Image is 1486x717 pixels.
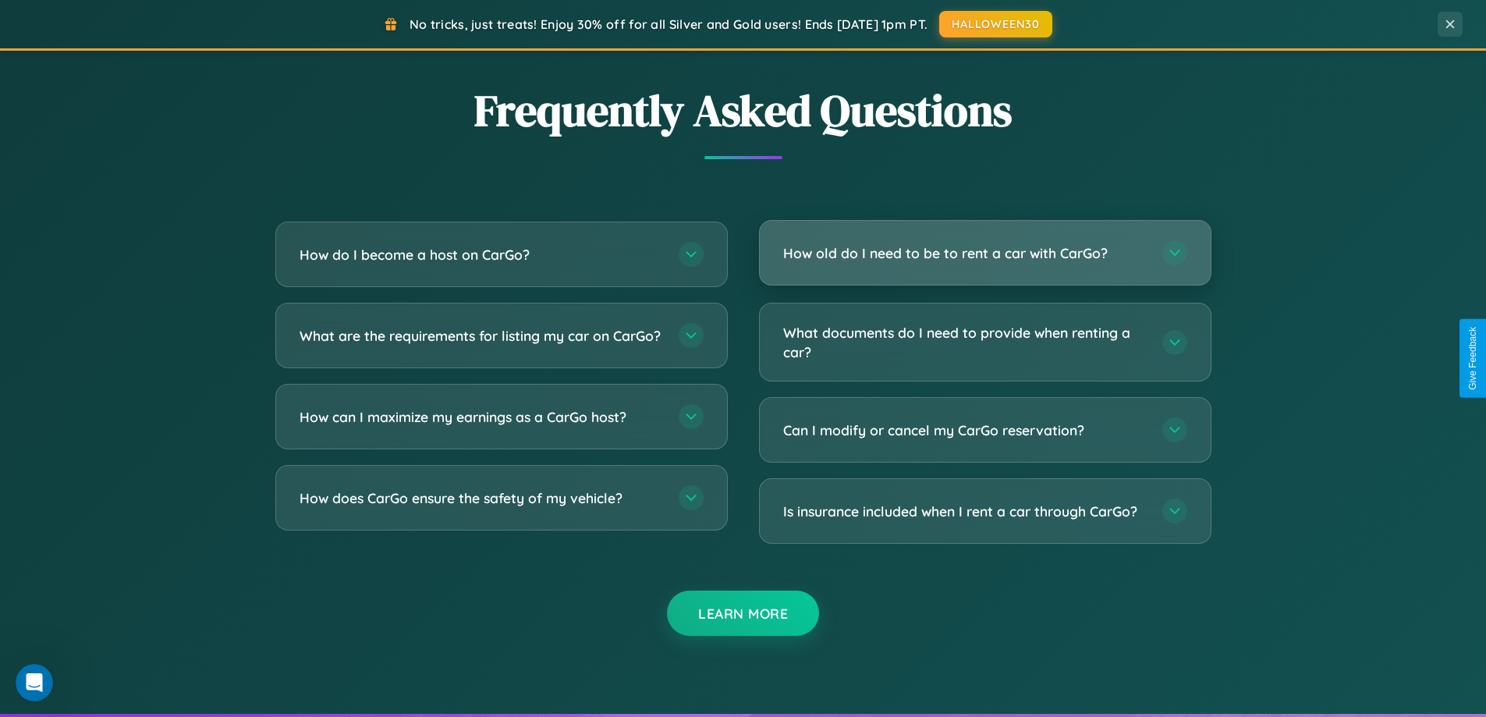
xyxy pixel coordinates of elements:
[783,502,1147,521] h3: Is insurance included when I rent a car through CarGo?
[667,591,819,636] button: Learn More
[300,245,663,264] h3: How do I become a host on CarGo?
[783,421,1147,440] h3: Can I modify or cancel my CarGo reservation?
[300,326,663,346] h3: What are the requirements for listing my car on CarGo?
[16,664,53,701] iframe: Intercom live chat
[939,11,1052,37] button: HALLOWEEN30
[783,243,1147,263] h3: How old do I need to be to rent a car with CarGo?
[783,323,1147,361] h3: What documents do I need to provide when renting a car?
[300,407,663,427] h3: How can I maximize my earnings as a CarGo host?
[410,16,927,32] span: No tricks, just treats! Enjoy 30% off for all Silver and Gold users! Ends [DATE] 1pm PT.
[275,80,1211,140] h2: Frequently Asked Questions
[300,488,663,508] h3: How does CarGo ensure the safety of my vehicle?
[1467,327,1478,390] div: Give Feedback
